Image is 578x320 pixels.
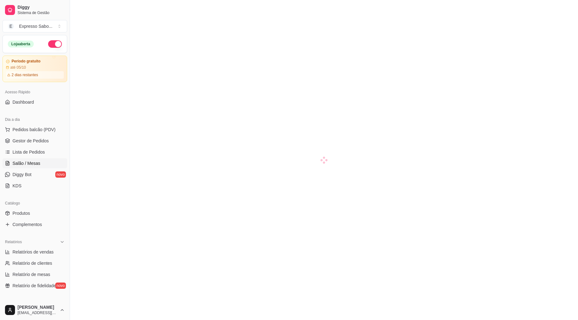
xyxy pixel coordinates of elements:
button: Alterar Status [48,40,62,48]
a: Período gratuitoaté 05/102 dias restantes [2,56,67,82]
a: KDS [2,181,67,191]
span: Diggy Bot [12,171,32,178]
a: Lista de Pedidos [2,147,67,157]
a: Salão / Mesas [2,158,67,168]
a: DiggySistema de Gestão [2,2,67,17]
span: Produtos [12,210,30,216]
a: Relatório de mesas [2,269,67,279]
span: Sistema de Gestão [17,10,65,15]
span: Diggy [17,5,65,10]
a: Produtos [2,208,67,218]
a: Relatório de clientes [2,258,67,268]
span: Relatório de fidelidade [12,283,56,289]
article: até 05/10 [10,65,26,70]
a: Dashboard [2,97,67,107]
a: Relatório de fidelidadenovo [2,281,67,291]
span: KDS [12,183,22,189]
span: [EMAIL_ADDRESS][DOMAIN_NAME] [17,310,57,315]
a: Relatórios de vendas [2,247,67,257]
a: Complementos [2,219,67,229]
span: Complementos [12,221,42,228]
div: Loja aberta [8,41,34,47]
span: Gestor de Pedidos [12,138,49,144]
span: Relatórios de vendas [12,249,54,255]
article: 2 dias restantes [12,72,38,77]
article: Período gratuito [12,59,41,64]
span: Relatório de mesas [12,271,50,278]
div: Gerenciar [2,298,67,308]
span: Salão / Mesas [12,160,40,166]
span: Relatórios [5,239,22,244]
span: Dashboard [12,99,34,105]
span: Lista de Pedidos [12,149,45,155]
button: Select a team [2,20,67,32]
span: [PERSON_NAME] [17,305,57,310]
div: Expresso Sabo ... [19,23,52,29]
div: Dia a dia [2,115,67,125]
button: Pedidos balcão (PDV) [2,125,67,135]
a: Gestor de Pedidos [2,136,67,146]
span: Relatório de clientes [12,260,52,266]
span: E [8,23,14,29]
button: [PERSON_NAME][EMAIL_ADDRESS][DOMAIN_NAME] [2,303,67,318]
span: Pedidos balcão (PDV) [12,126,56,133]
div: Acesso Rápido [2,87,67,97]
div: Catálogo [2,198,67,208]
a: Diggy Botnovo [2,170,67,180]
